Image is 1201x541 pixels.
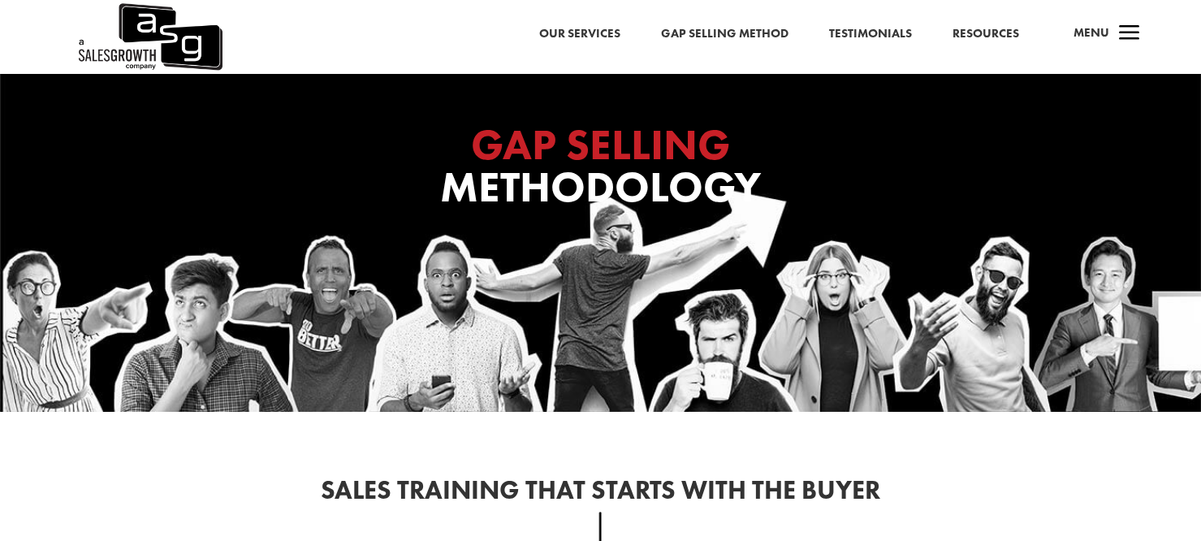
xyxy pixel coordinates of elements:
[953,24,1019,45] a: Resources
[162,478,1039,512] h2: Sales Training That Starts With the Buyer
[661,24,788,45] a: Gap Selling Method
[829,24,912,45] a: Testimonials
[1113,18,1146,50] span: a
[276,123,926,218] h1: Methodology
[539,24,620,45] a: Our Services
[471,117,730,172] span: GAP SELLING
[1074,24,1109,41] span: Menu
